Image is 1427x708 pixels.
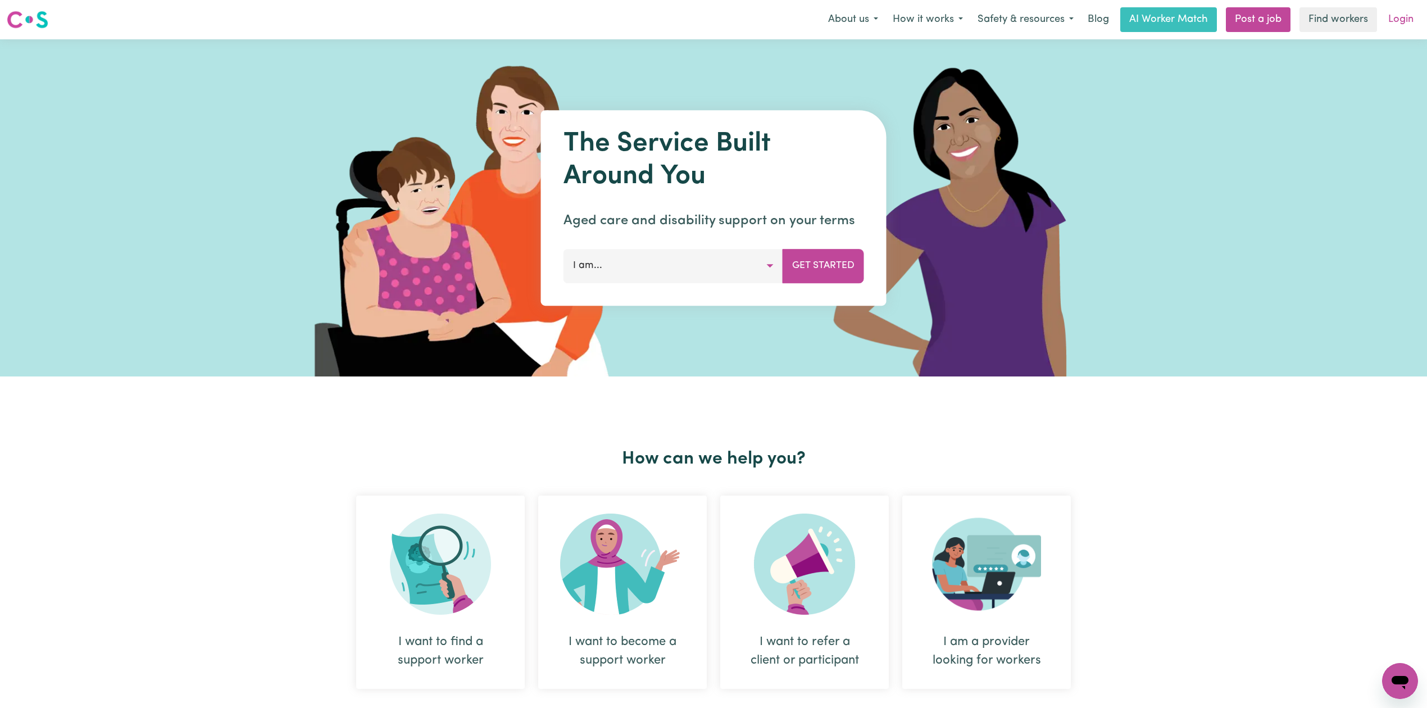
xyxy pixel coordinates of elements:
[563,249,783,283] button: I am...
[356,496,525,689] div: I want to find a support worker
[1120,7,1217,32] a: AI Worker Match
[929,633,1044,670] div: I am a provider looking for workers
[754,514,855,615] img: Refer
[885,8,970,31] button: How it works
[7,7,48,33] a: Careseekers logo
[902,496,1071,689] div: I am a provider looking for workers
[932,514,1041,615] img: Provider
[1226,7,1290,32] a: Post a job
[560,514,685,615] img: Become Worker
[821,8,885,31] button: About us
[970,8,1081,31] button: Safety & resources
[1382,663,1418,699] iframe: Button to launch messaging window
[538,496,707,689] div: I want to become a support worker
[390,514,491,615] img: Search
[383,633,498,670] div: I want to find a support worker
[349,448,1078,470] h2: How can we help you?
[565,633,680,670] div: I want to become a support worker
[1299,7,1377,32] a: Find workers
[720,496,889,689] div: I want to refer a client or participant
[563,128,864,193] h1: The Service Built Around You
[1381,7,1420,32] a: Login
[7,10,48,30] img: Careseekers logo
[563,211,864,231] p: Aged care and disability support on your terms
[783,249,864,283] button: Get Started
[1081,7,1116,32] a: Blog
[747,633,862,670] div: I want to refer a client or participant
